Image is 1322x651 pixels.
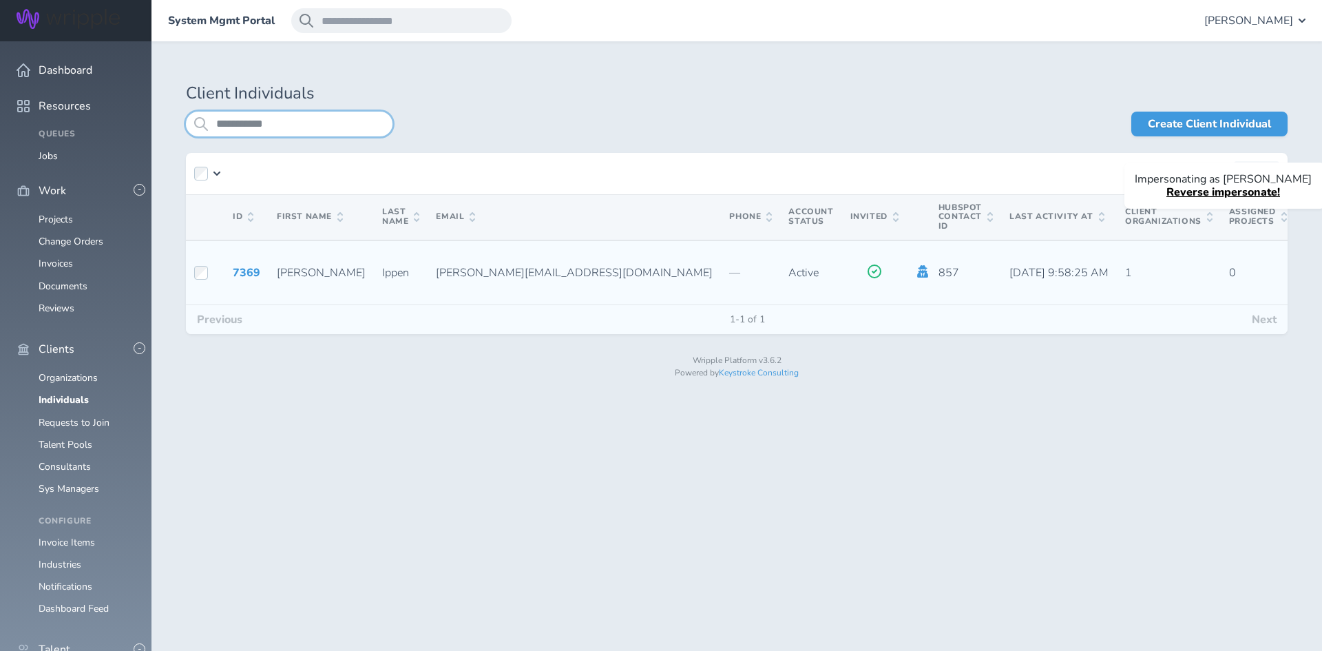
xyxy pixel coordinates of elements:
[1229,207,1287,227] span: Assigned Projects
[382,207,419,227] span: Last Name
[186,305,253,334] button: Previous
[39,482,99,495] a: Sys Managers
[134,342,145,354] button: -
[850,212,899,222] span: Invited
[277,265,366,280] span: [PERSON_NAME]
[729,212,772,222] span: Phone
[1009,212,1104,222] span: Last Activity At
[915,265,930,278] a: Impersonate
[1135,173,1312,185] p: Impersonating as [PERSON_NAME]
[39,280,87,293] a: Documents
[186,356,1288,366] p: Wripple Platform v3.6.2
[39,580,92,593] a: Notifications
[186,369,1288,378] p: Powered by
[1229,265,1236,280] span: 0
[39,517,135,526] h4: Configure
[1009,265,1109,280] span: [DATE] 9:58:25 AM
[1125,207,1213,227] span: Client Organizations
[17,9,120,29] img: Wripple
[938,265,959,280] span: 857
[186,84,1288,103] h1: Client Individuals
[1241,305,1288,334] button: Next
[436,212,475,222] span: Email
[233,212,253,222] span: ID
[39,536,95,549] a: Invoice Items
[39,438,92,451] a: Talent Pools
[39,235,103,248] a: Change Orders
[1131,112,1288,136] a: Create Client Individual
[39,602,109,615] a: Dashboard Feed
[39,100,91,112] span: Resources
[719,367,799,378] a: Keystroke Consulting
[134,184,145,196] button: -
[39,460,91,473] a: Consultants
[39,343,74,355] span: Clients
[1125,265,1132,280] span: 1
[39,213,73,226] a: Projects
[436,265,713,280] span: [PERSON_NAME][EMAIL_ADDRESS][DOMAIN_NAME]
[39,64,92,76] span: Dashboard
[233,265,260,280] a: 7369
[719,314,776,325] span: 1-1 of 1
[39,558,81,571] a: Industries
[277,212,343,222] span: First Name
[1204,14,1293,27] span: [PERSON_NAME]
[39,130,135,139] h4: Queues
[1166,185,1280,200] a: Reverse impersonate!
[788,265,819,280] span: Active
[729,267,772,279] p: —
[168,14,275,27] a: System Mgmt Portal
[39,416,109,429] a: Requests to Join
[39,302,74,315] a: Reviews
[39,257,73,270] a: Invoices
[39,185,66,197] span: Work
[39,393,89,406] a: Individuals
[39,149,58,163] a: Jobs
[788,206,833,227] span: Account Status
[938,203,993,231] span: Hubspot Contact Id
[1204,8,1305,33] button: [PERSON_NAME]
[382,265,409,280] span: Ippen
[39,371,98,384] a: Organizations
